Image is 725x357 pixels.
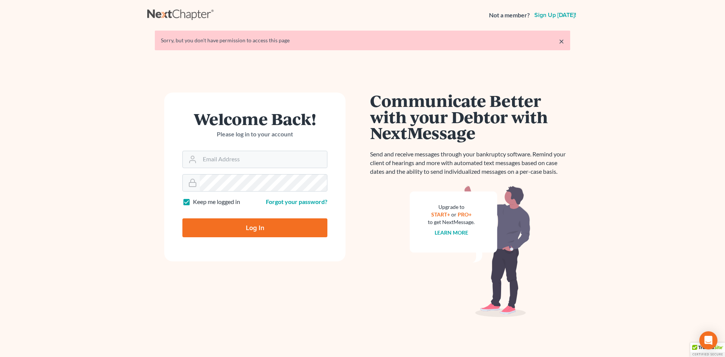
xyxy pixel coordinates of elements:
[182,218,327,237] input: Log In
[489,11,530,20] strong: Not a member?
[431,211,450,218] a: START+
[690,343,725,357] div: TrustedSite Certified
[458,211,472,218] a: PRO+
[410,185,531,317] img: nextmessage_bg-59042aed3d76b12b5cd301f8e5b87938c9018125f34e5fa2b7a6b67550977c72.svg
[559,37,564,46] a: ×
[161,37,564,44] div: Sorry, but you don't have permission to access this page
[200,151,327,168] input: Email Address
[193,198,240,206] label: Keep me logged in
[266,198,327,205] a: Forgot your password?
[182,130,327,139] p: Please log in to your account
[182,111,327,127] h1: Welcome Back!
[370,150,570,176] p: Send and receive messages through your bankruptcy software. Remind your client of hearings and mo...
[533,12,578,18] a: Sign up [DATE]!
[428,203,475,211] div: Upgrade to
[428,218,475,226] div: to get NextMessage.
[451,211,457,218] span: or
[699,331,717,349] div: Open Intercom Messenger
[370,93,570,141] h1: Communicate Better with your Debtor with NextMessage
[435,229,468,236] a: Learn more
